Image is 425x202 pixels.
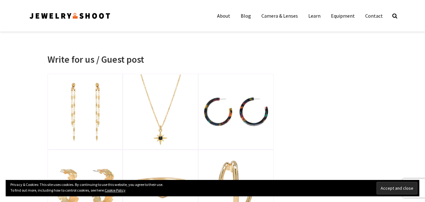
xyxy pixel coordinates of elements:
a: Blog [236,9,256,22]
div: Privacy & Cookies: This site uses cookies. By continuing to use this website, you agree to their ... [6,180,419,196]
h1: Write for us / Guest post [48,54,274,65]
a: Cookie Policy [105,188,126,193]
input: Accept and close [377,182,417,194]
a: Equipment [326,9,360,22]
a: Contact [361,9,388,22]
a: Learn [304,9,325,22]
a: Camera & Lenses [257,9,303,22]
img: Jewelry Photographer Bay Area - San Francisco | Nationwide via Mail [29,11,111,21]
a: About [212,9,235,22]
